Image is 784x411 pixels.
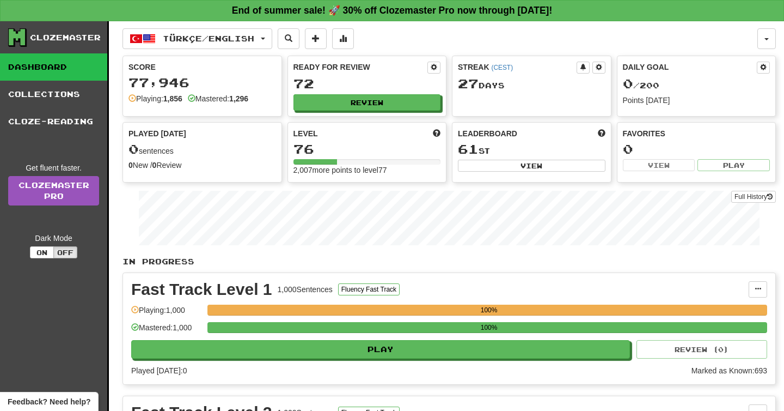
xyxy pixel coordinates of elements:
[211,305,767,316] div: 100%
[30,246,54,258] button: On
[623,128,770,139] div: Favorites
[8,233,99,244] div: Dark Mode
[636,340,767,359] button: Review (0)
[128,161,133,170] strong: 0
[232,5,553,16] strong: End of summer sale! 🚀 30% off Clozemaster Pro now through [DATE]!
[188,93,248,104] div: Mastered:
[458,128,517,139] span: Leaderboard
[30,32,101,43] div: Clozemaster
[128,128,186,139] span: Played [DATE]
[152,161,157,170] strong: 0
[458,77,605,91] div: Day s
[458,142,605,156] div: st
[332,28,354,49] button: More stats
[691,365,767,376] div: Marked as Known: 693
[131,322,202,340] div: Mastered: 1,000
[598,128,605,139] span: This week in points, UTC
[458,141,479,156] span: 61
[293,94,441,111] button: Review
[53,246,77,258] button: Off
[131,340,630,359] button: Play
[128,142,276,156] div: sentences
[623,62,757,74] div: Daily Goal
[128,160,276,171] div: New / Review
[122,28,272,49] button: Türkçe/English
[491,64,513,71] a: (CEST)
[458,76,479,91] span: 27
[163,94,182,103] strong: 1,856
[131,366,187,375] span: Played [DATE]: 0
[8,176,99,206] a: ClozemasterPro
[697,159,770,171] button: Play
[278,28,299,49] button: Search sentences
[163,34,254,43] span: Türkçe / English
[278,284,333,295] div: 1,000 Sentences
[623,142,770,156] div: 0
[128,62,276,72] div: Score
[8,396,90,407] span: Open feedback widget
[293,142,441,156] div: 76
[122,256,776,267] p: In Progress
[623,159,695,171] button: View
[623,81,659,90] span: / 200
[623,76,633,91] span: 0
[8,162,99,173] div: Get fluent faster.
[458,160,605,172] button: View
[131,281,272,298] div: Fast Track Level 1
[131,305,202,323] div: Playing: 1,000
[338,283,400,295] button: Fluency Fast Track
[293,77,441,90] div: 72
[229,94,248,103] strong: 1,296
[623,95,770,106] div: Points [DATE]
[293,128,318,139] span: Level
[293,62,428,72] div: Ready for Review
[211,322,767,333] div: 100%
[293,165,441,176] div: 2,007 more points to level 77
[433,128,440,139] span: Score more points to level up
[305,28,327,49] button: Add sentence to collection
[731,191,776,203] button: Full History
[128,93,182,104] div: Playing:
[128,141,139,156] span: 0
[458,62,577,72] div: Streak
[128,76,276,89] div: 77,946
